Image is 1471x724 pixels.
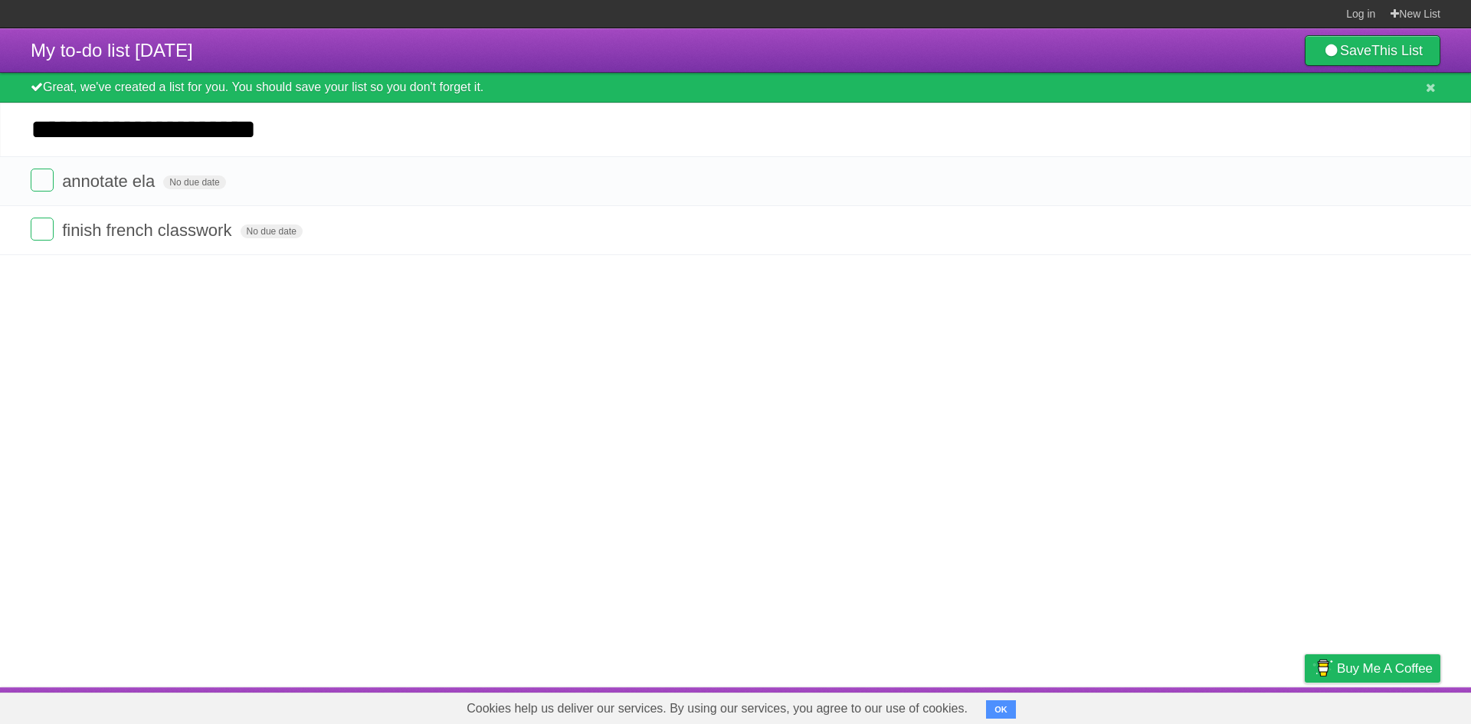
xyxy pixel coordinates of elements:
[62,221,235,240] span: finish french classwork
[451,693,983,724] span: Cookies help us deliver our services. By using our services, you agree to our use of cookies.
[1285,691,1325,720] a: Privacy
[1101,691,1133,720] a: About
[163,175,225,189] span: No due date
[241,224,303,238] span: No due date
[1152,691,1214,720] a: Developers
[31,169,54,192] label: Done
[31,218,54,241] label: Done
[1371,43,1423,58] b: This List
[1305,654,1440,683] a: Buy me a coffee
[1344,691,1440,720] a: Suggest a feature
[1305,35,1440,66] a: SaveThis List
[986,700,1016,719] button: OK
[1337,655,1433,682] span: Buy me a coffee
[62,172,159,191] span: annotate ela
[1312,655,1333,681] img: Buy me a coffee
[31,40,193,61] span: My to-do list [DATE]
[1233,691,1266,720] a: Terms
